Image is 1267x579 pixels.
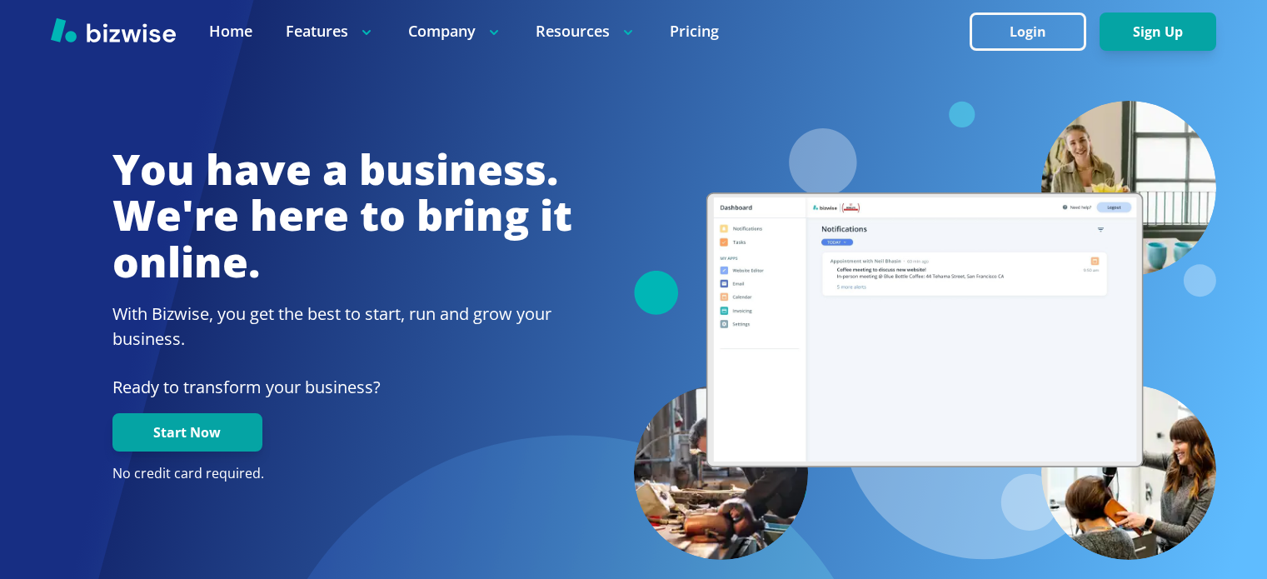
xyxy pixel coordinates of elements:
a: Home [209,21,252,42]
p: Ready to transform your business? [112,375,572,400]
a: Start Now [112,425,262,441]
p: Resources [536,21,636,42]
button: Login [970,12,1086,51]
p: Company [408,21,502,42]
button: Sign Up [1100,12,1216,51]
button: Start Now [112,413,262,452]
h2: With Bizwise, you get the best to start, run and grow your business. [112,302,572,352]
a: Sign Up [1100,24,1216,40]
a: Pricing [670,21,719,42]
p: No credit card required. [112,465,572,483]
p: Features [286,21,375,42]
a: Login [970,24,1100,40]
img: Bizwise Logo [51,17,176,42]
h1: You have a business. We're here to bring it online. [112,147,572,286]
